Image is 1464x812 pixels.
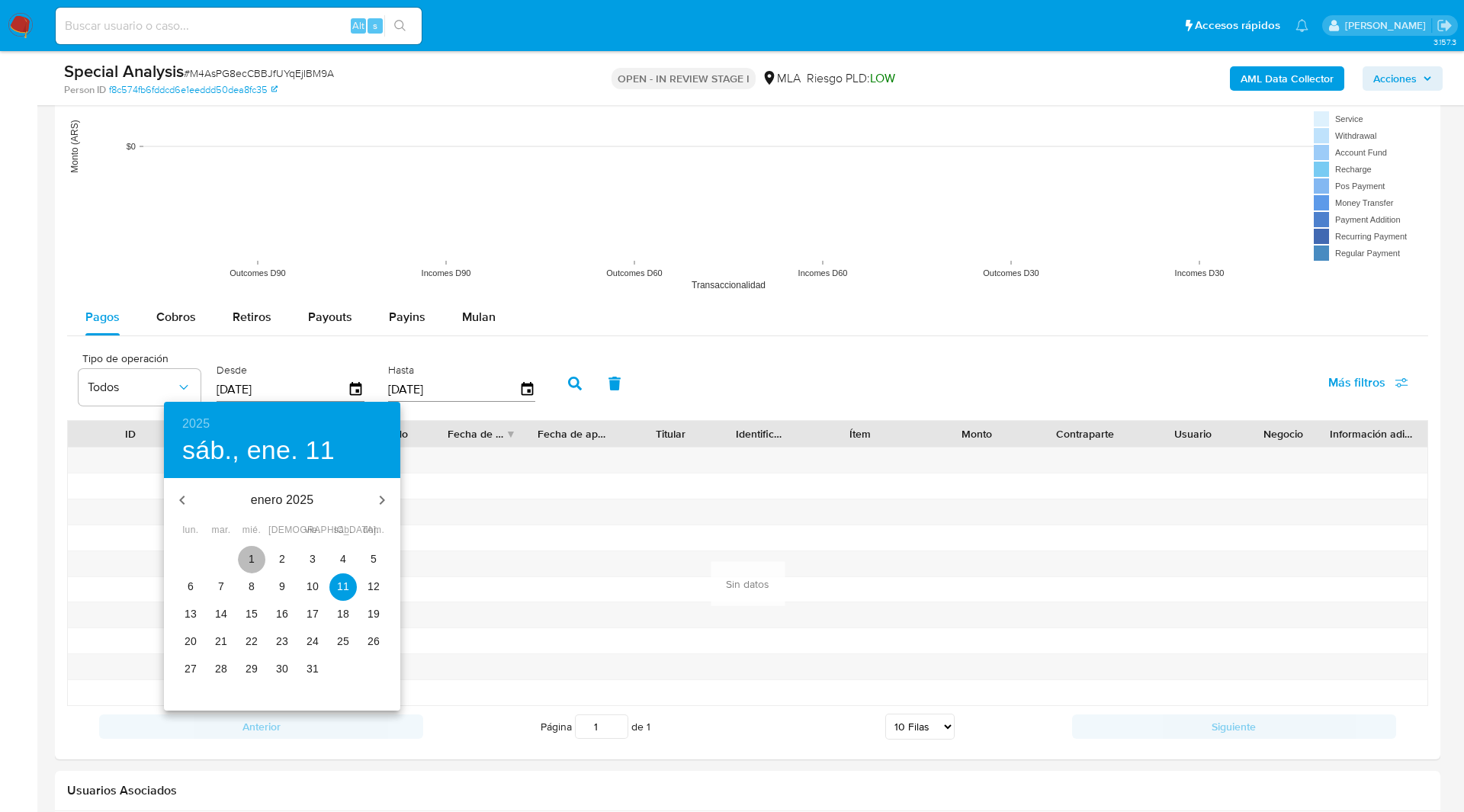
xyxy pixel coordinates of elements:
button: 26 [360,628,387,656]
p: 27 [185,661,197,676]
button: 15 [238,601,265,628]
span: [DEMOGRAPHIC_DATA]. [268,523,296,538]
button: 16 [268,601,296,628]
span: vie. [299,523,326,538]
p: 21 [215,634,227,649]
p: 18 [337,606,349,621]
p: 22 [246,634,258,649]
button: 23 [268,628,296,656]
p: 24 [307,634,319,649]
button: 9 [268,573,296,601]
button: 28 [207,656,235,683]
p: enero 2025 [201,491,364,509]
p: 6 [188,579,194,594]
p: 12 [368,579,380,594]
button: 29 [238,656,265,683]
button: 22 [238,628,265,656]
span: mié. [238,523,265,538]
button: 14 [207,601,235,628]
button: 6 [177,573,204,601]
p: 11 [337,579,349,594]
button: 18 [329,601,357,628]
p: 15 [246,606,258,621]
p: 19 [368,606,380,621]
button: 8 [238,573,265,601]
button: 1 [238,546,265,573]
p: 8 [249,579,255,594]
p: 25 [337,634,349,649]
button: 11 [329,573,357,601]
button: 25 [329,628,357,656]
p: 1 [249,551,255,566]
button: 5 [360,546,387,573]
span: lun. [177,523,204,538]
p: 2 [279,551,285,566]
p: 14 [215,606,227,621]
p: 23 [276,634,288,649]
p: 30 [276,661,288,676]
button: 10 [299,573,326,601]
p: 13 [185,606,197,621]
button: 3 [299,546,326,573]
p: 28 [215,661,227,676]
p: 4 [340,551,346,566]
button: 31 [299,656,326,683]
button: 27 [177,656,204,683]
button: sáb., ene. 11 [182,435,335,467]
p: 17 [307,606,319,621]
p: 7 [218,579,224,594]
span: sáb. [329,523,357,538]
button: 12 [360,573,387,601]
button: 2 [268,546,296,573]
button: 20 [177,628,204,656]
button: 21 [207,628,235,656]
p: 29 [246,661,258,676]
p: 10 [307,579,319,594]
button: 2025 [182,413,210,435]
button: 4 [329,546,357,573]
button: 17 [299,601,326,628]
button: 30 [268,656,296,683]
p: 26 [368,634,380,649]
button: 13 [177,601,204,628]
p: 5 [371,551,377,566]
button: 19 [360,601,387,628]
p: 20 [185,634,197,649]
p: 16 [276,606,288,621]
span: mar. [207,523,235,538]
p: 3 [310,551,316,566]
p: 9 [279,579,285,594]
p: 31 [307,661,319,676]
button: 7 [207,573,235,601]
span: dom. [360,523,387,538]
button: 24 [299,628,326,656]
